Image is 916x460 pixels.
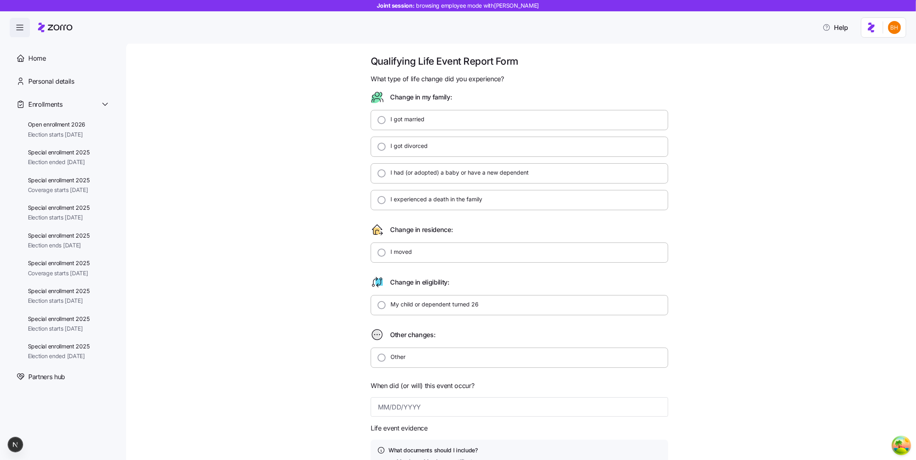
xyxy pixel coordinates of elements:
[28,297,90,305] span: Election starts [DATE]
[371,74,504,84] span: What type of life change did you experience?
[390,92,452,102] span: Change in my family:
[28,186,90,194] span: Coverage starts [DATE]
[388,446,662,454] h4: What documents should I include?
[386,169,529,177] label: I had (or adopted) a baby or have a new dependent
[386,248,412,256] label: I moved
[28,53,46,63] span: Home
[386,300,479,308] label: My child or dependent turned 26
[416,2,539,10] span: browsing employee mode with [PERSON_NAME]
[28,241,90,249] span: Election ends [DATE]
[386,115,424,123] label: I got married
[377,2,539,10] span: Joint session:
[28,213,90,222] span: Election starts [DATE]
[386,195,482,203] label: I experienced a death in the family
[28,204,90,212] span: Special enrollment 2025
[371,423,428,433] span: Life event evidence
[28,99,62,110] span: Enrollments
[371,381,474,391] span: When did (or will) this event occur?
[893,437,910,454] button: Open Tanstack query devtools
[888,21,901,34] img: 4c75172146ef2474b9d2df7702cc87ce
[386,353,405,361] label: Other
[390,225,453,235] span: Change in residence:
[28,315,90,323] span: Special enrollment 2025
[371,397,668,417] input: MM/DD/YYYY
[28,342,90,350] span: Special enrollment 2025
[28,352,90,360] span: Election ended [DATE]
[390,277,450,287] span: Change in eligibility:
[28,120,85,129] span: Open enrollment 2026
[28,148,90,156] span: Special enrollment 2025
[28,158,90,166] span: Election ended [DATE]
[28,372,65,382] span: Partners hub
[816,19,855,36] button: Help
[28,232,90,240] span: Special enrollment 2025
[28,131,85,139] span: Election starts [DATE]
[28,259,90,267] span: Special enrollment 2025
[28,287,90,295] span: Special enrollment 2025
[28,176,90,184] span: Special enrollment 2025
[823,23,848,32] span: Help
[28,269,90,277] span: Coverage starts [DATE]
[371,55,668,68] h1: Qualifying Life Event Report Form
[390,330,436,340] span: Other changes:
[386,142,428,150] label: I got divorced
[28,76,74,87] span: Personal details
[28,325,90,333] span: Election starts [DATE]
